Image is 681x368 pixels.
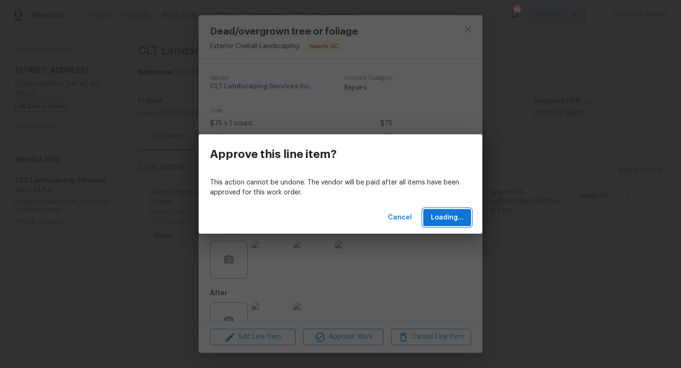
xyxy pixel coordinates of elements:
[388,212,412,224] span: Cancel
[210,148,337,161] h3: Approve this line item?
[384,209,416,227] button: Cancel
[423,209,471,227] button: Loading...
[431,212,463,224] span: Loading...
[210,178,471,198] p: This action cannot be undone. The vendor will be paid after all items have been approved for this...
